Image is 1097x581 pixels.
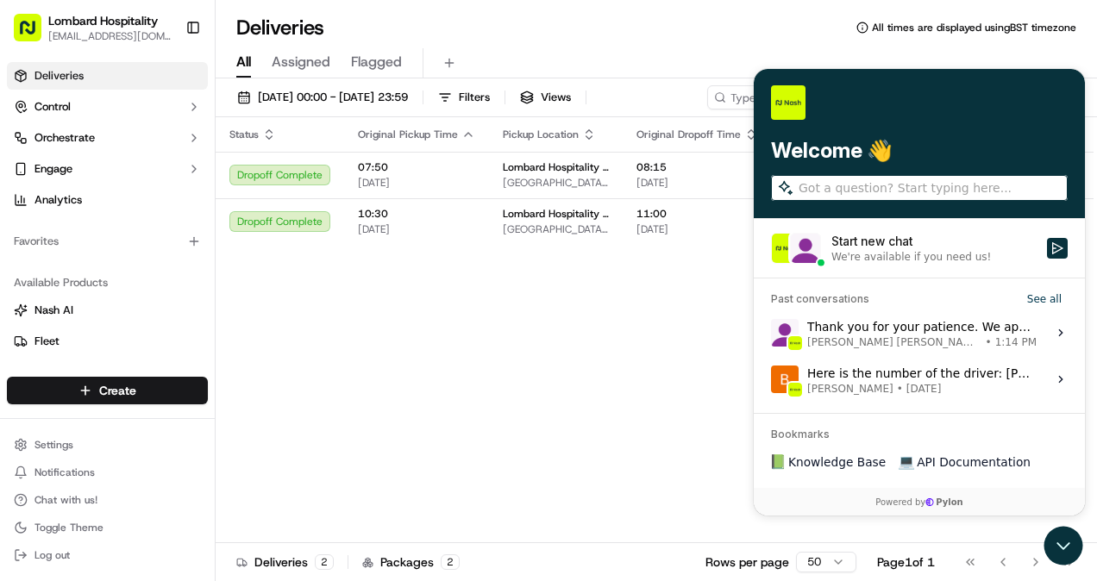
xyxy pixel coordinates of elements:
div: Favorites [7,228,208,255]
span: Fleet [34,334,60,349]
span: Deliveries [34,68,84,84]
span: 08:15 [636,160,758,174]
iframe: Customer support window [754,69,1085,515]
span: All [236,52,251,72]
span: Settings [34,438,73,452]
span: 07:50 [358,160,475,174]
span: [DATE] [636,176,758,190]
span: [GEOGRAPHIC_DATA], [STREET_ADDRESS] [503,176,609,190]
button: Log out [7,543,208,567]
div: Page 1 of 1 [877,553,935,571]
span: Engage [34,161,72,177]
a: Deliveries [7,62,208,90]
button: Chat with us! [7,488,208,512]
span: Notifications [34,465,95,479]
button: [EMAIL_ADDRESS][DOMAIN_NAME] [48,29,172,43]
div: 2 [315,554,334,570]
button: Notifications [7,460,208,484]
span: Chat with us! [34,493,97,507]
span: All times are displayed using BST timezone [872,21,1076,34]
span: Status [229,128,259,141]
span: Pickup Location [503,128,579,141]
span: [DATE] [358,222,475,236]
span: [DATE] [636,222,758,236]
div: Packages [362,553,460,571]
button: Settings [7,433,208,457]
span: [GEOGRAPHIC_DATA], [STREET_ADDRESS] [503,222,609,236]
span: Flagged [351,52,402,72]
a: Fleet [14,334,201,349]
span: Nash AI [34,303,73,318]
h1: Deliveries [236,14,324,41]
span: Control [34,99,71,115]
button: Filters [430,85,498,109]
button: Fleet [7,328,208,355]
span: Original Dropoff Time [636,128,741,141]
span: Filters [459,90,490,105]
span: Orchestrate [34,130,95,146]
span: Create [99,382,136,399]
button: Lombard Hospitality[EMAIL_ADDRESS][DOMAIN_NAME] [7,7,179,48]
span: Analytics [34,192,82,208]
button: Lombard Hospitality [48,12,158,29]
button: Toggle Theme [7,515,208,540]
span: Lombard Hospitality - Catering [503,207,609,221]
div: 2 [441,554,460,570]
button: Views [512,85,579,109]
div: Deliveries [236,553,334,571]
span: Assigned [272,52,330,72]
input: Type to search [707,85,862,109]
div: Available Products [7,269,208,297]
a: Analytics [7,186,208,214]
button: Orchestrate [7,124,208,152]
button: Engage [7,155,208,183]
a: Nash AI [14,303,201,318]
span: Original Pickup Time [358,128,458,141]
span: Toggle Theme [34,521,103,534]
span: Log out [34,548,70,562]
span: 11:00 [636,207,758,221]
span: Views [541,90,571,105]
button: Create [7,377,208,404]
button: [DATE] 00:00 - [DATE] 23:59 [229,85,416,109]
button: Control [7,93,208,121]
p: Rows per page [705,553,789,571]
span: [DATE] [358,176,475,190]
span: [DATE] 00:00 - [DATE] 23:59 [258,90,408,105]
span: 10:30 [358,207,475,221]
button: Nash AI [7,297,208,324]
span: Lombard Hospitality - Catering [503,160,609,174]
iframe: Open customer support [1042,524,1088,571]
